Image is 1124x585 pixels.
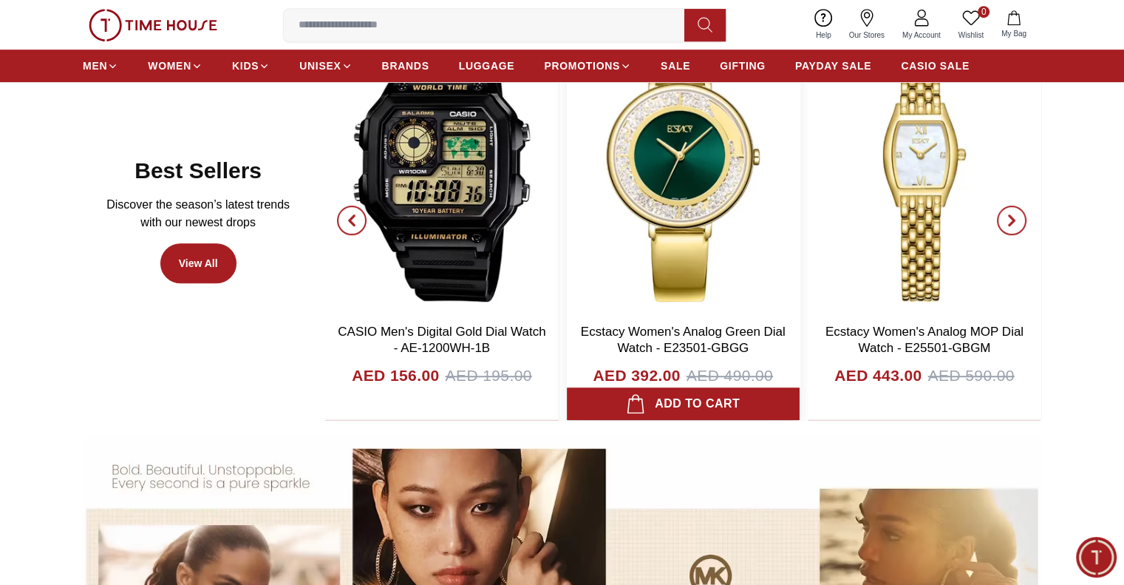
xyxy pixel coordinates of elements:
span: GIFTING [720,58,766,73]
h4: AED 443.00 [834,364,922,388]
a: Ecstacy Women's Analog MOP Dial Watch - E25501-GBGM [825,325,1023,355]
span: MEN [83,58,107,73]
a: PAYDAY SALE [795,53,871,79]
button: Add to cart [567,388,800,420]
h2: Best Sellers [134,158,262,184]
span: My Account [896,30,947,41]
img: Ecstacy Women's Analog MOP Dial Watch - E25501-GBGM [808,21,1040,317]
a: BRANDS [382,53,429,79]
h4: AED 392.00 [593,364,680,388]
h4: AED 156.00 [352,364,439,388]
img: ... [89,9,217,41]
a: LUGGAGE [459,53,515,79]
a: CASIO Men's Digital Gold Dial Watch - AE-1200WH-1B [338,325,545,355]
span: UNISEX [299,58,341,73]
span: 0 [978,6,990,18]
a: SALE [661,53,690,79]
span: CASIO SALE [901,58,970,73]
span: PAYDAY SALE [795,58,871,73]
a: GIFTING [720,53,766,79]
a: CASIO SALE [901,53,970,79]
span: Wishlist [953,30,990,41]
div: Add to cart [626,393,740,414]
a: Ecstacy Women's Analog Green Dial Watch - E23501-GBGG [581,325,786,355]
button: My Bag [992,7,1035,42]
span: SALE [661,58,690,73]
img: Ecstacy Women's Analog Green Dial Watch - E23501-GBGG [567,21,800,317]
span: AED 195.00 [445,364,531,388]
span: AED 590.00 [927,364,1014,388]
span: My Bag [995,28,1032,39]
a: Help [807,6,840,44]
a: MEN [83,53,118,79]
div: Chat Widget [1076,537,1117,578]
span: LUGGAGE [459,58,515,73]
a: WOMEN [148,53,202,79]
a: View All [160,243,236,283]
span: WOMEN [148,58,191,73]
span: KIDS [232,58,259,73]
span: Help [810,30,837,41]
a: KIDS [232,53,270,79]
a: UNISEX [299,53,352,79]
p: Discover the season’s latest trends with our newest drops [95,196,302,231]
span: PROMOTIONS [544,58,620,73]
span: BRANDS [382,58,429,73]
span: AED 490.00 [687,364,773,388]
a: PROMOTIONS [544,53,631,79]
span: Our Stores [843,30,890,41]
a: 0Wishlist [950,6,992,44]
a: Our Stores [840,6,893,44]
img: CASIO Men's Digital Gold Dial Watch - AE-1200WH-1B [325,21,558,317]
